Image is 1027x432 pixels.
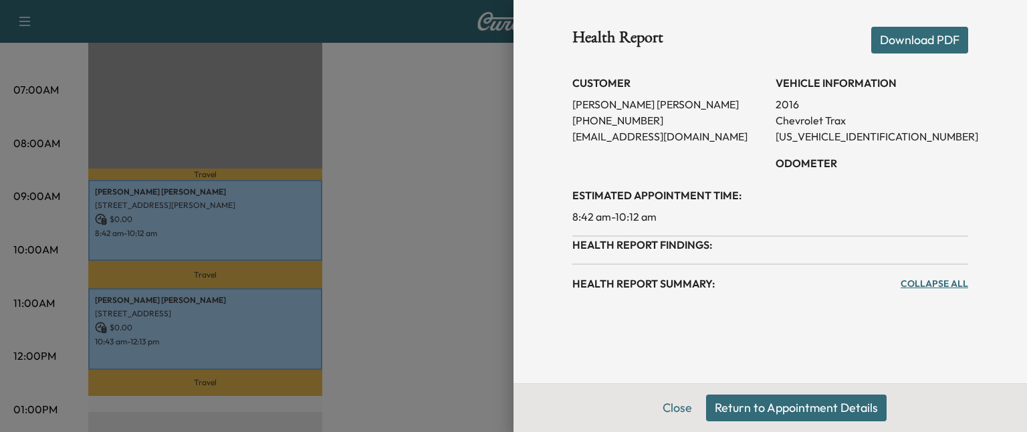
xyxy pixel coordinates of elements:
[572,187,968,203] h3: Estimated Appointment Time:
[572,96,765,112] p: [PERSON_NAME] [PERSON_NAME]
[776,155,968,171] h3: Odometer
[654,395,701,421] button: Close
[572,75,765,91] h3: CUSTOMER
[572,276,968,292] h3: Health Report Summary:
[776,96,968,112] p: 2016
[706,395,887,421] button: Return to Appointment Details
[901,277,968,290] a: Collapse All
[776,75,968,91] h3: VEHICLE INFORMATION
[776,112,968,128] p: Chevrolet Trax
[572,128,765,144] p: [EMAIL_ADDRESS][DOMAIN_NAME]
[572,29,663,51] h1: Health Report
[776,128,968,144] p: [US_VEHICLE_IDENTIFICATION_NUMBER]
[572,112,765,128] p: [PHONE_NUMBER]
[871,27,968,53] button: Download PDF
[572,237,968,253] h3: Health Report Findings:
[572,209,968,225] p: 8:42 am - 10:12 am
